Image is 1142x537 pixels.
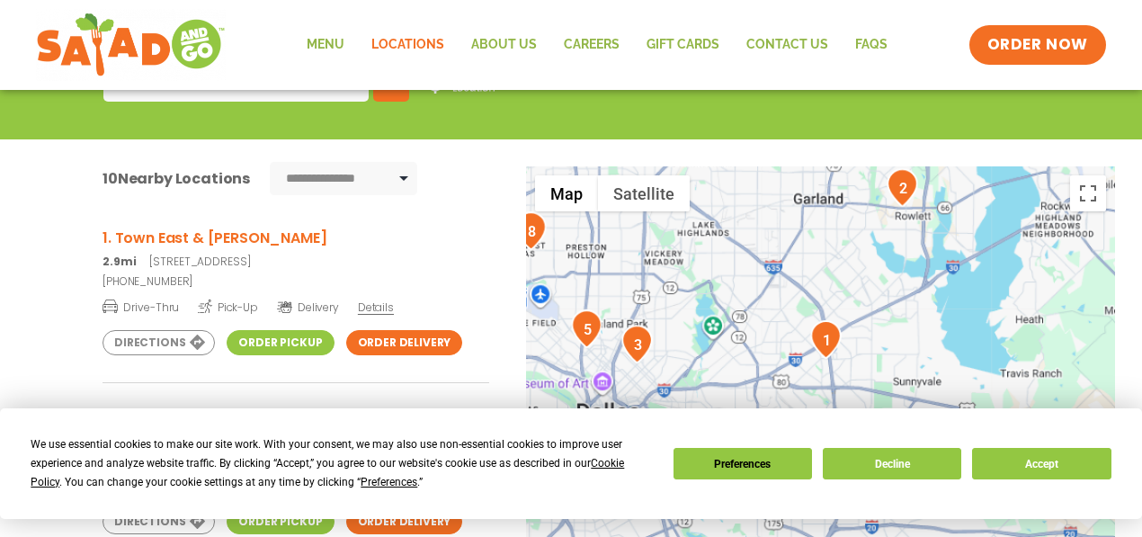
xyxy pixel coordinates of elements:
[103,298,179,316] span: Drive-Thru
[361,476,417,488] span: Preferences
[346,509,463,534] a: Order Delivery
[103,168,118,189] span: 10
[969,25,1106,65] a: ORDER NOW
[36,9,226,81] img: new-SAG-logo-768×292
[293,24,901,66] nav: Menu
[887,168,918,207] div: 2
[571,309,602,348] div: 5
[103,509,215,534] a: Directions
[103,406,489,449] a: 2. [GEOGRAPHIC_DATA][PERSON_NAME] 6.5mi[STREET_ADDRESS]
[621,325,653,363] div: 3
[633,24,733,66] a: GIFT CARDS
[535,175,598,211] button: Show street map
[515,211,547,250] div: 8
[842,24,901,66] a: FAQs
[103,273,489,290] a: [PHONE_NUMBER]
[103,167,250,190] div: Nearby Locations
[103,254,489,270] p: [STREET_ADDRESS]
[823,448,961,479] button: Decline
[358,300,394,315] span: Details
[674,448,812,479] button: Preferences
[103,330,215,355] a: Directions
[1070,175,1106,211] button: Toggle fullscreen view
[227,509,334,534] a: Order Pickup
[227,330,334,355] a: Order Pickup
[810,320,842,359] div: 1
[550,24,633,66] a: Careers
[277,300,339,316] span: Delivery
[103,227,489,270] a: 1. Town East & [PERSON_NAME] 2.9mi[STREET_ADDRESS]
[346,330,463,355] a: Order Delivery
[293,24,358,66] a: Menu
[598,175,690,211] button: Show satellite imagery
[103,227,489,249] h3: 1. Town East & [PERSON_NAME]
[198,298,258,316] span: Pick-Up
[733,24,842,66] a: Contact Us
[103,406,489,428] h3: 2. [GEOGRAPHIC_DATA][PERSON_NAME]
[458,24,550,66] a: About Us
[358,24,458,66] a: Locations
[987,34,1088,56] span: ORDER NOW
[31,435,651,492] div: We use essential cookies to make our site work. With your consent, we may also use non-essential ...
[972,448,1111,479] button: Accept
[103,254,136,269] strong: 2.9mi
[103,293,489,316] a: Drive-Thru Pick-Up Delivery Details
